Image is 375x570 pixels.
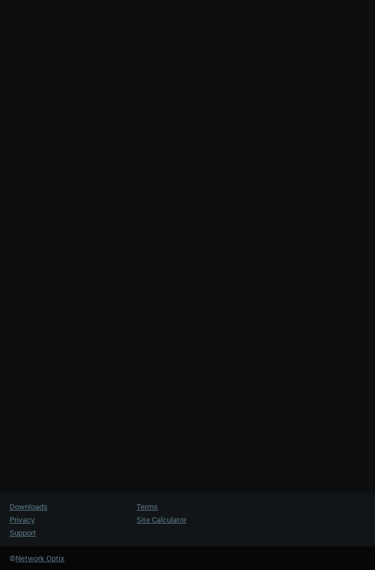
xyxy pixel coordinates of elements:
a: Downloads [9,501,47,512]
span: Network Optix [15,553,65,563]
a: ©Network Optix [9,553,65,565]
a: Privacy [9,514,35,525]
a: Support [9,527,36,538]
a: Terms [136,501,158,512]
a: Site Calculator [136,514,186,525]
